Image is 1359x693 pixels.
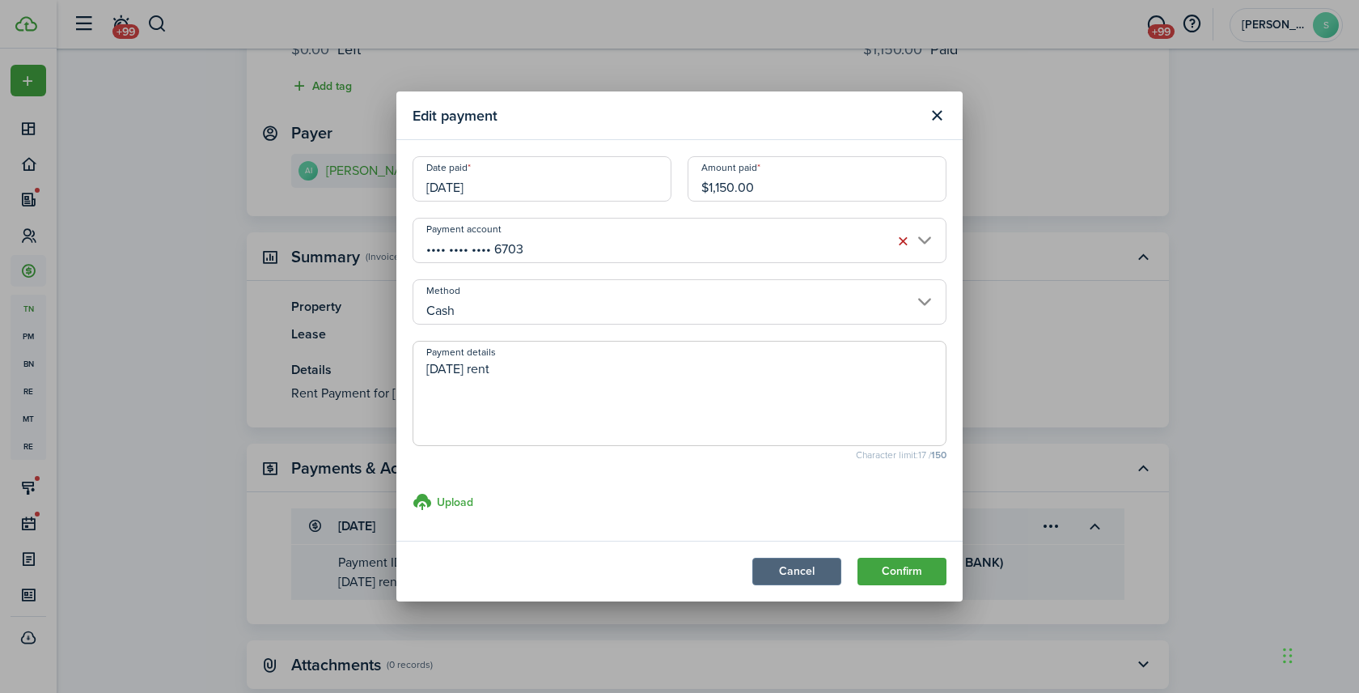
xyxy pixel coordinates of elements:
[931,448,946,462] b: 150
[752,558,841,585] button: Cancel
[1278,615,1359,693] iframe: Chat Widget
[413,100,919,131] modal-title: Edit payment
[923,102,950,130] button: Close modal
[437,494,473,511] h3: Upload
[891,230,914,253] button: Clear
[413,450,946,460] small: Character limit: 17 /
[688,156,946,202] input: 0.00
[413,156,671,202] input: mm/dd/yyyy
[1283,631,1293,680] div: Drag
[857,558,946,585] button: Confirm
